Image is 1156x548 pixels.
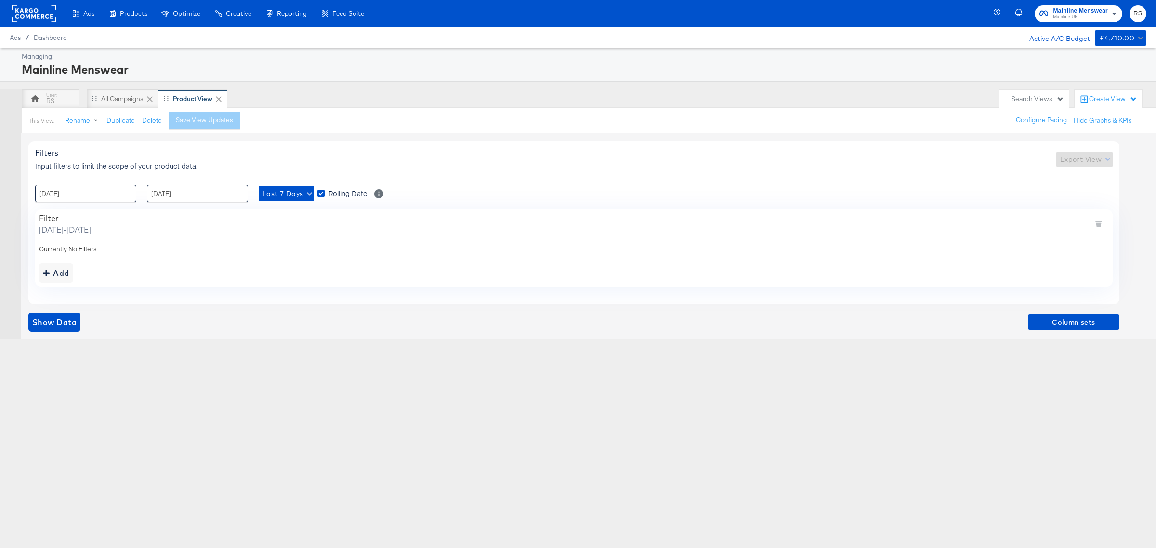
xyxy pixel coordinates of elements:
[277,10,307,17] span: Reporting
[173,94,212,104] div: Product View
[1100,32,1135,44] div: £4,710.00
[83,10,94,17] span: Ads
[1028,314,1119,330] button: Column sets
[120,10,147,17] span: Products
[28,313,80,332] button: showdata
[1053,6,1108,16] span: Mainline Menswear
[106,116,135,125] button: Duplicate
[142,116,162,125] button: Delete
[101,94,144,104] div: All Campaigns
[10,34,21,41] span: Ads
[1011,94,1064,104] div: Search Views
[163,96,169,101] div: Drag to reorder tab
[226,10,251,17] span: Creative
[58,112,108,130] button: Rename
[39,263,73,283] button: addbutton
[263,188,310,200] span: Last 7 Days
[1032,316,1116,328] span: Column sets
[43,266,69,280] div: Add
[39,224,91,235] span: [DATE] - [DATE]
[173,10,200,17] span: Optimize
[328,188,367,198] span: Rolling Date
[39,245,1109,254] div: Currently No Filters
[1035,5,1122,22] button: Mainline MenswearMainline UK
[92,96,97,101] div: Drag to reorder tab
[1009,112,1074,129] button: Configure Pacing
[32,315,77,329] span: Show Data
[22,52,1144,61] div: Managing:
[1130,5,1146,22] button: RS
[1133,8,1143,19] span: RS
[1074,116,1132,125] button: Hide Graphs & KPIs
[46,96,54,105] div: RS
[1053,13,1108,21] span: Mainline UK
[1089,94,1137,104] div: Create View
[259,186,314,201] button: Last 7 Days
[332,10,364,17] span: Feed Suite
[29,117,54,125] div: This View:
[22,61,1144,78] div: Mainline Menswear
[21,34,34,41] span: /
[34,34,67,41] a: Dashboard
[39,213,91,223] div: Filter
[1019,30,1090,45] div: Active A/C Budget
[1095,30,1146,46] button: £4,710.00
[35,148,58,157] span: Filters
[35,161,197,170] span: Input filters to limit the scope of your product data.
